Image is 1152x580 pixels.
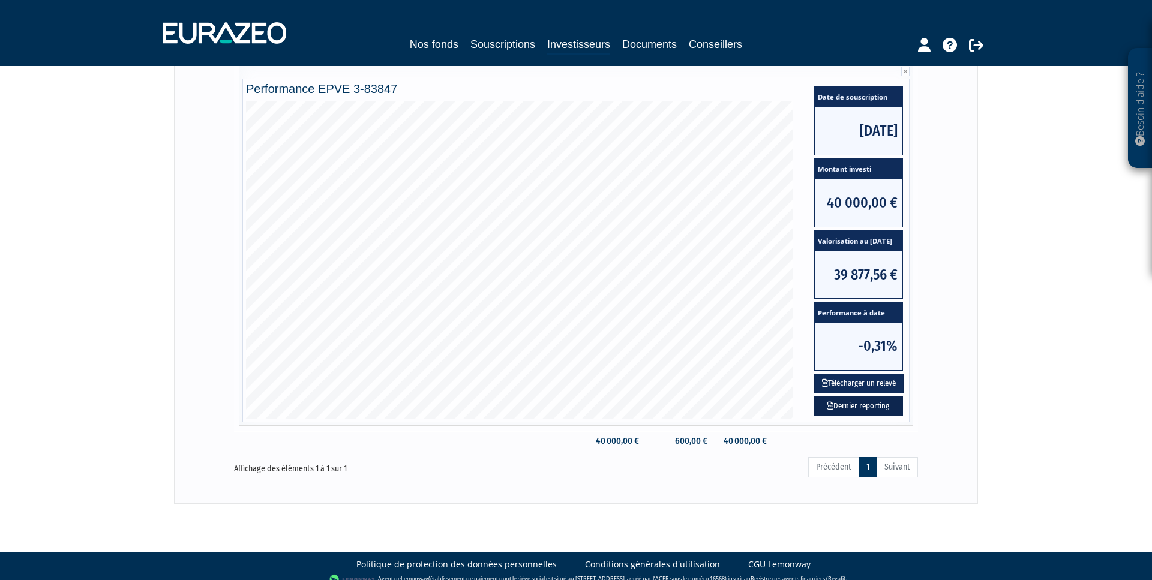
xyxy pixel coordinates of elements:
span: 40 000,00 € [815,179,902,227]
span: Montant investi [815,159,902,179]
a: 1 [859,457,877,477]
span: [DATE] [815,107,902,155]
div: Affichage des éléments 1 à 1 sur 1 [234,456,509,475]
span: 39 877,56 € [815,251,902,298]
a: Politique de protection des données personnelles [356,558,557,570]
span: -0,31% [815,323,902,370]
a: CGU Lemonway [748,558,811,570]
button: Télécharger un relevé [814,374,904,393]
p: Besoin d'aide ? [1133,55,1147,163]
a: Souscriptions [470,36,535,53]
a: Conditions générales d'utilisation [585,558,720,570]
a: Investisseurs [547,36,610,55]
img: 1732889491-logotype_eurazeo_blanc_rvb.png [163,22,286,44]
span: Date de souscription [815,87,902,107]
a: Nos fonds [410,36,458,53]
td: 600,00 € [645,431,713,452]
span: Valorisation au [DATE] [815,231,902,251]
a: Documents [622,36,677,53]
td: 40 000,00 € [713,431,773,452]
h4: Performance EPVE 3-83847 [246,82,906,95]
td: 40 000,00 € [585,431,645,452]
span: Performance à date [815,302,902,323]
a: Conseillers [689,36,742,53]
a: Dernier reporting [814,396,903,416]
